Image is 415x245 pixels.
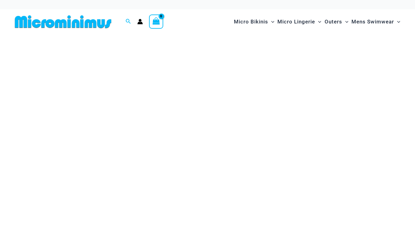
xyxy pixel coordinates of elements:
[342,14,348,30] span: Menu Toggle
[350,12,402,31] a: Mens SwimwearMenu ToggleMenu Toggle
[137,19,143,24] a: Account icon link
[234,14,268,30] span: Micro Bikinis
[394,14,400,30] span: Menu Toggle
[325,14,342,30] span: Outers
[268,14,274,30] span: Menu Toggle
[149,15,163,29] a: View Shopping Cart, empty
[351,14,394,30] span: Mens Swimwear
[276,12,323,31] a: Micro LingerieMenu ToggleMenu Toggle
[315,14,321,30] span: Menu Toggle
[12,15,114,29] img: MM SHOP LOGO FLAT
[232,12,276,31] a: Micro BikinisMenu ToggleMenu Toggle
[277,14,315,30] span: Micro Lingerie
[126,18,131,26] a: Search icon link
[323,12,350,31] a: OutersMenu ToggleMenu Toggle
[231,11,403,32] nav: Site Navigation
